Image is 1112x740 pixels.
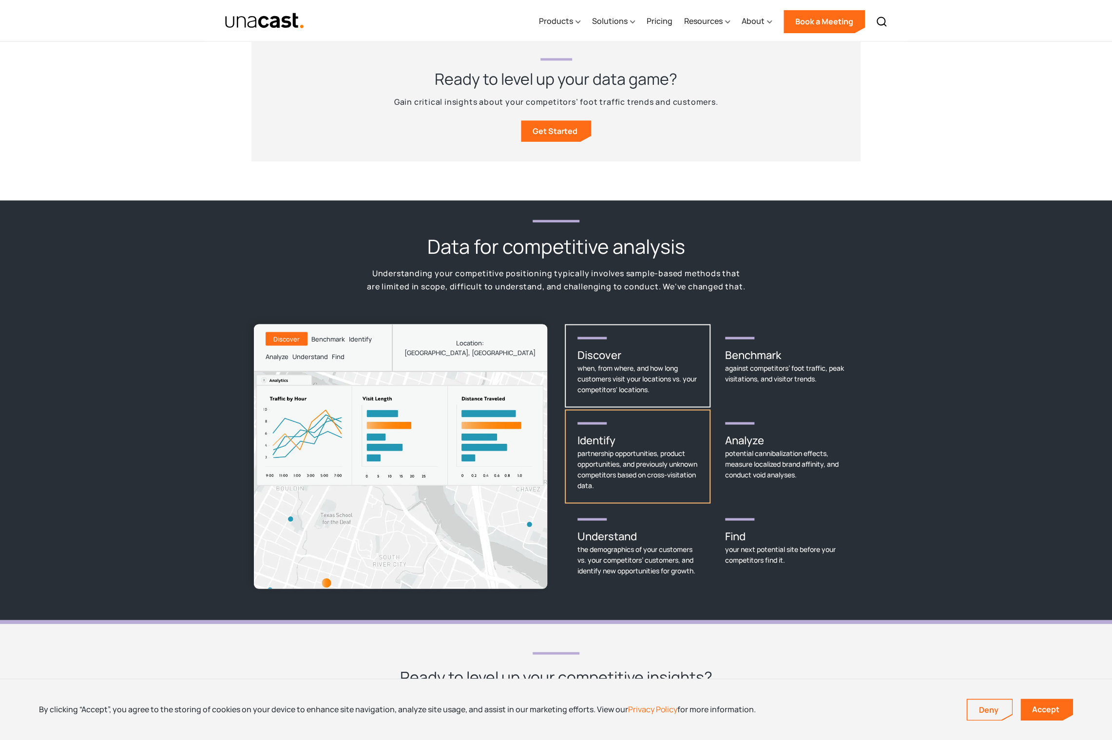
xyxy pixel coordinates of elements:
[39,704,756,715] div: By clicking “Accept”, you agree to the storing of cookies on your device to enhance site navigati...
[577,544,698,576] div: the demographics of your customers vs. your competitors’ customers, and identify new opportunitie...
[292,347,328,365] a: Understand
[592,15,628,27] div: Solutions
[225,12,304,29] a: home
[225,12,304,29] img: Unacast text logo
[742,15,765,27] div: About
[742,1,772,41] div: About
[394,95,718,109] p: Gain critical insights about your competitors’ foot traffic trends and customers.
[725,448,845,480] div: potential cannibalization effects, measure localized brand affinity, and conduct void analyses.
[366,267,746,293] p: Understanding your competitive positioning typically involves sample-based methods that are limit...
[592,1,635,41] div: Solutions
[577,448,698,491] div: partnership opportunities, product opportunities, and previously unknown competitors based on cro...
[349,330,372,347] a: Identify
[684,1,730,41] div: Resources
[435,68,677,90] h3: Ready to level up your data game?
[311,330,345,347] a: Benchmark
[254,372,547,488] img: Discover Dashboard
[784,10,865,33] a: Book a Meeting
[725,544,845,565] div: your next potential site before your competitors find it.
[539,15,573,27] div: Products
[684,15,723,27] div: Resources
[266,347,288,365] a: Analyze
[577,432,698,448] h3: Identify
[400,666,712,687] h3: Ready to level up your competitive insights?
[521,120,591,142] a: Get Started
[577,347,698,362] h3: Discover
[647,1,672,41] a: Pricing
[332,347,345,365] a: Find
[427,234,685,259] h2: Data for competitive analysis
[404,338,536,357] div: Location: [GEOGRAPHIC_DATA], [GEOGRAPHIC_DATA]
[725,528,845,544] h3: Find
[628,704,677,715] a: Privacy Policy
[725,347,845,362] h3: Benchmark
[725,432,845,448] h3: Analyze
[876,16,887,27] img: Search icon
[967,700,1012,720] a: Deny
[539,1,580,41] div: Products
[577,528,698,544] h3: Understand
[577,362,698,395] div: when, from where, and how long customers visit your locations vs. your competitors' locations.
[273,334,300,343] div: Discover
[725,362,845,384] div: against competitors’ foot traffic, peak visitations, and visitor trends.
[1020,699,1073,721] a: Accept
